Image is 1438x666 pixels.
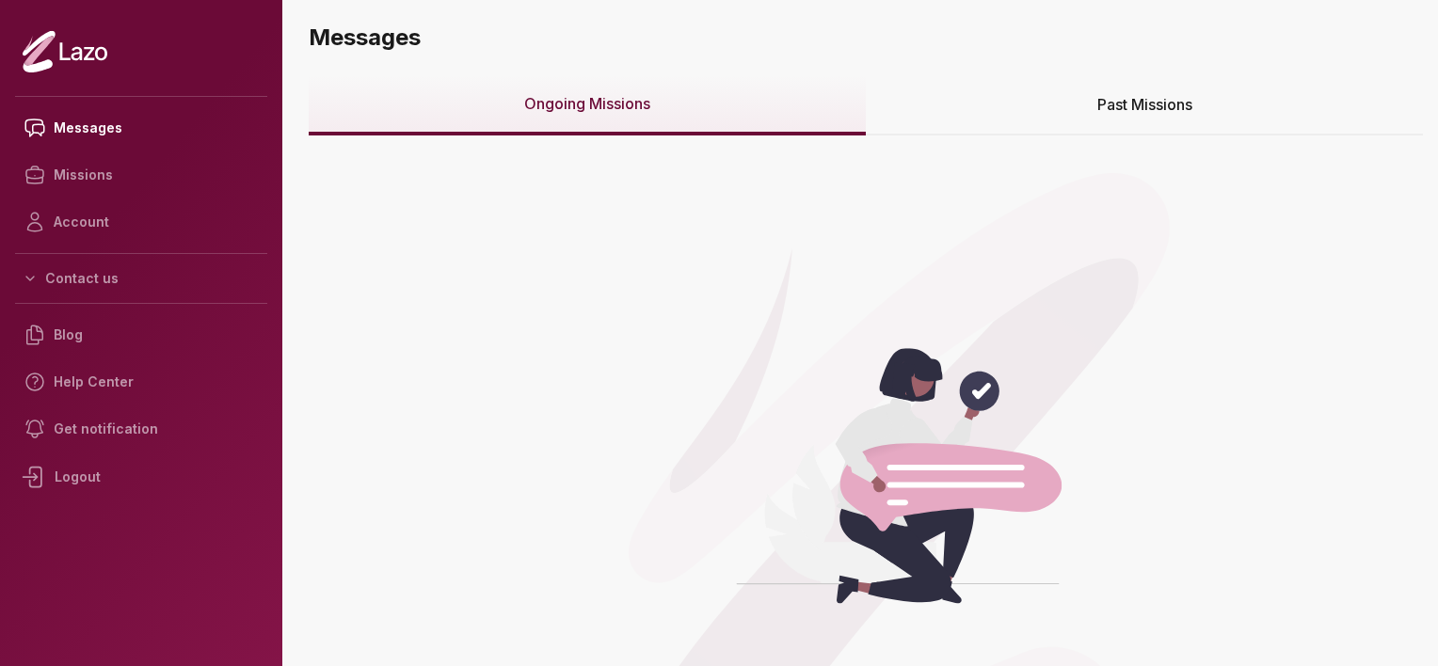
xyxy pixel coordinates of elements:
h3: Messages [309,23,1423,53]
a: Account [15,198,267,246]
a: Missions [15,151,267,198]
span: Past Missions [1097,93,1192,116]
a: Blog [15,311,267,358]
div: Logout [15,452,267,501]
a: Messages [15,104,267,151]
button: Contact us [15,262,267,295]
span: Ongoing Missions [524,92,650,115]
a: Get notification [15,405,267,452]
a: Help Center [15,358,267,405]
